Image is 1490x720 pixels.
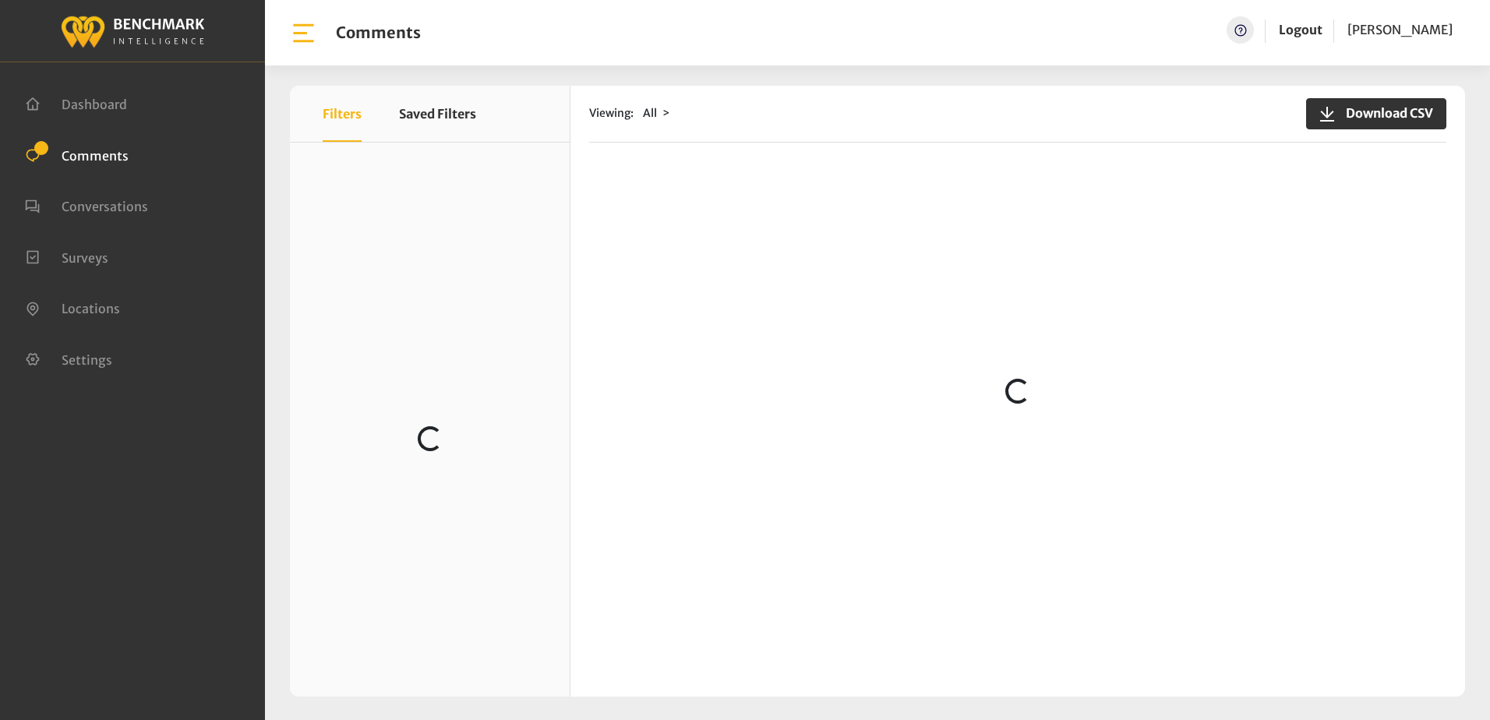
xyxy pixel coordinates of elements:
a: Settings [25,351,112,366]
span: Settings [62,351,112,367]
h1: Comments [336,23,421,42]
a: Locations [25,299,120,315]
img: bar [290,19,317,47]
span: Viewing: [589,105,634,122]
a: Comments [25,146,129,162]
span: [PERSON_NAME] [1347,22,1453,37]
span: All [643,106,657,120]
button: Filters [323,86,362,142]
a: Dashboard [25,95,127,111]
img: benchmark [60,12,205,50]
button: Saved Filters [399,86,476,142]
a: Logout [1279,22,1322,37]
a: Logout [1279,16,1322,44]
a: Surveys [25,249,108,264]
span: Download CSV [1336,104,1433,122]
a: Conversations [25,197,148,213]
a: [PERSON_NAME] [1347,16,1453,44]
span: Locations [62,301,120,316]
button: Download CSV [1306,98,1446,129]
span: Surveys [62,249,108,265]
span: Comments [62,147,129,163]
span: Conversations [62,199,148,214]
span: Dashboard [62,97,127,112]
